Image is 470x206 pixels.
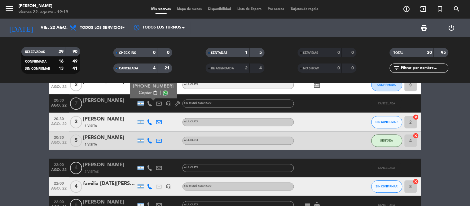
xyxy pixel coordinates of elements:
span: Todos los servicios [80,26,123,30]
span: A LA CARTA [184,121,199,123]
span: 22:00 [51,198,67,205]
span: Mapa de mesas [174,7,205,11]
i: cancel [413,133,419,139]
span: 20:30 [51,134,67,141]
span: A LA CARTA [184,139,199,142]
span: 20:30 [51,97,67,104]
span: RE AGENDADA [211,67,234,70]
button: SENTADA [371,135,402,147]
span: Pre-acceso [265,7,288,11]
span: ago. 22 [51,85,67,92]
span: 22:00 [51,161,67,168]
strong: 30 [427,50,432,55]
span: Mis reservas [148,7,174,11]
strong: 41 [72,66,79,71]
span: SIN CONFIRMAR [25,67,50,70]
span: | [160,90,161,96]
span: SIN CONFIRMAR [376,121,398,124]
span: 2 Visitas [85,170,99,175]
i: search [453,5,461,13]
button: SIN CONFIRMAR [371,116,402,129]
strong: 4 [153,66,156,70]
div: [PERSON_NAME] [83,161,136,169]
i: cancel [413,114,419,121]
span: content_paste [153,91,157,95]
span: 5 [70,135,82,147]
i: cancel [413,179,419,185]
span: Tarjetas de regalo [288,7,322,11]
strong: 2 [245,66,248,70]
span: ago. 22 [51,187,67,194]
div: [PERSON_NAME] [83,97,136,105]
span: A LA CARTA [184,84,199,86]
strong: 5 [259,50,263,55]
span: CONFIRMADA [25,60,46,63]
strong: 0 [351,50,355,55]
strong: 0 [337,66,340,70]
span: 4 [70,162,82,174]
span: A LA CARTA [184,167,199,169]
strong: 90 [72,50,79,54]
strong: 95 [441,50,447,55]
span: 22:00 [51,180,67,187]
button: SIN CONFIRMAR [371,181,402,193]
strong: 4 [259,66,263,70]
strong: 49 [72,59,79,64]
button: Copiarcontent_paste [139,90,158,96]
strong: 29 [59,50,64,54]
span: SENTADAS [211,51,228,55]
span: 2 [70,79,82,91]
span: CANCELADA [119,67,138,70]
span: Lista de Espera [234,7,265,11]
span: 3 [70,116,82,129]
i: turned_in_not [437,5,444,13]
div: [PHONE_NUMBER] [133,83,174,90]
i: arrow_drop_down [58,24,65,32]
i: headset_mic [166,184,171,190]
span: RESERVADAS [25,50,45,54]
i: exit_to_app [420,5,427,13]
div: familia [DATE][PERSON_NAME]([PERSON_NAME] y [PERSON_NAME] [83,180,136,188]
strong: 0 [337,50,340,55]
i: card_giftcard [314,81,321,89]
span: 1 Visita [85,124,97,129]
span: CHECK INS [119,51,136,55]
div: LOG OUT [438,19,465,37]
span: ago. 22 [51,168,67,175]
button: menu [5,4,14,15]
strong: 0 [153,50,156,55]
span: ago. 22 [51,141,67,148]
span: Sin menú asignado [184,185,212,188]
span: SIN CONFIRMAR [376,185,398,188]
strong: 0 [351,66,355,70]
strong: 1 [245,50,248,55]
i: headset_mic [166,101,171,107]
i: power_settings_new [448,24,455,32]
strong: 21 [165,66,171,70]
span: Copiar [139,90,152,96]
span: ago. 22 [51,122,67,129]
span: TOTAL [393,51,403,55]
i: [DATE] [5,21,37,35]
span: print [421,24,428,32]
span: Disponibilidad [205,7,234,11]
strong: 0 [167,50,171,55]
i: add_circle_outline [403,5,411,13]
span: CONFIRMADA [378,83,396,87]
span: CANCELADA [378,102,395,105]
div: [PERSON_NAME] [83,116,136,124]
div: [PERSON_NAME] [83,134,136,142]
strong: 13 [59,66,64,71]
span: SENTADA [380,139,393,142]
span: 4 [70,181,82,193]
button: CONFIRMADA [371,79,402,91]
input: Filtrar por nombre... [400,65,448,72]
strong: 16 [59,59,64,64]
span: ago. 22 [51,104,67,111]
div: [PERSON_NAME] [19,3,68,9]
span: 20:30 [51,115,67,122]
span: Sin menú asignado [184,102,212,105]
i: filter_list [393,64,400,72]
span: 1 Visita [85,142,97,147]
button: CANCELADA [371,98,402,110]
